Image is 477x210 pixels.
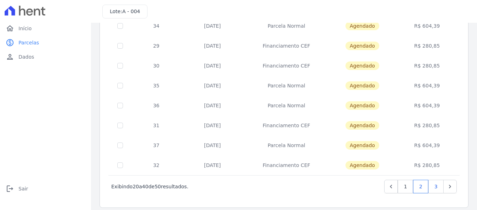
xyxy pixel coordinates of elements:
[132,155,181,175] td: 32
[345,101,379,110] span: Agendado
[244,96,329,115] td: Parcela Normal
[132,36,181,56] td: 29
[345,161,379,169] span: Agendado
[142,184,149,189] span: 40
[3,21,88,36] a: homeInício
[155,184,161,189] span: 50
[3,50,88,64] a: personDados
[443,180,457,193] a: Next
[396,155,458,175] td: R$ 280,85
[345,121,379,130] span: Agendado
[181,16,244,36] td: [DATE]
[110,8,140,15] h3: Lote:
[396,135,458,155] td: R$ 604,39
[396,16,458,36] td: R$ 604,39
[181,155,244,175] td: [DATE]
[181,115,244,135] td: [DATE]
[345,81,379,90] span: Agendado
[428,180,444,193] a: 3
[244,56,329,76] td: Financiamento CEF
[3,182,88,196] a: logoutSair
[18,39,39,46] span: Parcelas
[133,184,139,189] span: 20
[18,25,32,32] span: Início
[181,96,244,115] td: [DATE]
[345,22,379,30] span: Agendado
[244,36,329,56] td: Financiamento CEF
[396,36,458,56] td: R$ 280,85
[181,135,244,155] td: [DATE]
[132,96,181,115] td: 36
[18,53,34,60] span: Dados
[244,135,329,155] td: Parcela Normal
[345,141,379,150] span: Agendado
[384,180,398,193] a: Previous
[413,180,428,193] a: 2
[6,53,14,61] i: person
[111,183,188,190] p: Exibindo a de resultados.
[181,36,244,56] td: [DATE]
[244,155,329,175] td: Financiamento CEF
[396,76,458,96] td: R$ 604,39
[181,76,244,96] td: [DATE]
[244,16,329,36] td: Parcela Normal
[345,42,379,50] span: Agendado
[396,115,458,135] td: R$ 280,85
[132,115,181,135] td: 31
[3,36,88,50] a: paidParcelas
[132,76,181,96] td: 35
[398,180,413,193] a: 1
[6,38,14,47] i: paid
[122,9,140,14] span: A - 004
[345,61,379,70] span: Agendado
[18,185,28,192] span: Sair
[396,96,458,115] td: R$ 604,39
[244,115,329,135] td: Financiamento CEF
[132,56,181,76] td: 30
[6,24,14,33] i: home
[244,76,329,96] td: Parcela Normal
[181,56,244,76] td: [DATE]
[6,184,14,193] i: logout
[396,56,458,76] td: R$ 280,85
[132,135,181,155] td: 37
[132,16,181,36] td: 34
